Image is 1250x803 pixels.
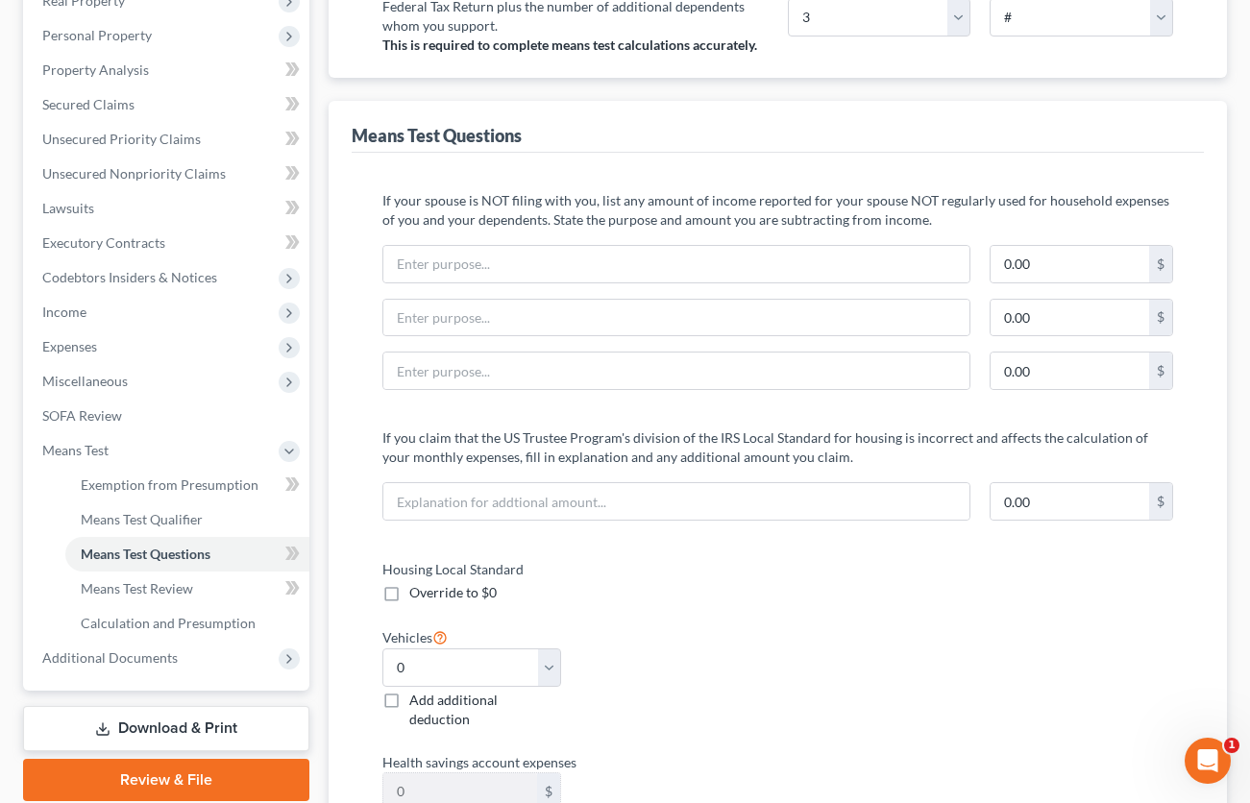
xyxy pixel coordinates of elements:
[383,246,969,282] input: Enter purpose...
[27,53,309,87] a: Property Analysis
[42,373,128,389] span: Miscellaneous
[991,353,1149,389] input: 0.00
[27,87,309,122] a: Secured Claims
[382,428,1173,467] p: If you claim that the US Trustee Program's division of the IRS Local Standard for housing is inco...
[42,131,201,147] span: Unsecured Priority Claims
[42,27,152,43] span: Personal Property
[27,122,309,157] a: Unsecured Priority Claims
[991,483,1149,520] input: 0.00
[383,353,969,389] input: Enter purpose...
[383,483,969,520] input: Explanation for addtional amount...
[42,165,226,182] span: Unsecured Nonpriority Claims
[42,61,149,78] span: Property Analysis
[65,468,309,502] a: Exemption from Presumption
[42,200,94,216] span: Lawsuits
[27,191,309,226] a: Lawsuits
[42,96,135,112] span: Secured Claims
[81,546,210,562] span: Means Test Questions
[1149,483,1172,520] div: $
[382,36,757,53] strong: This is required to complete means test calculations accurately.
[42,442,109,458] span: Means Test
[373,559,768,579] label: Housing Local Standard
[65,606,309,641] a: Calculation and Presumption
[65,537,309,572] a: Means Test Questions
[1149,353,1172,389] div: $
[42,234,165,251] span: Executory Contracts
[42,338,97,354] span: Expenses
[1149,300,1172,336] div: $
[42,649,178,666] span: Additional Documents
[382,191,1173,230] p: If your spouse is NOT filing with you, list any amount of income reported for your spouse NOT reg...
[81,615,256,631] span: Calculation and Presumption
[42,407,122,424] span: SOFA Review
[42,304,86,320] span: Income
[409,692,498,727] span: Add additional deduction
[23,759,309,801] a: Review & File
[1185,738,1231,784] iframe: Intercom live chat
[373,752,768,772] label: Health savings account expenses
[81,580,193,596] span: Means Test Review
[383,300,969,336] input: Enter purpose...
[65,502,309,537] a: Means Test Qualifier
[81,476,258,493] span: Exemption from Presumption
[27,399,309,433] a: SOFA Review
[991,300,1149,336] input: 0.00
[81,511,203,527] span: Means Test Qualifier
[1224,738,1239,753] span: 1
[352,124,522,147] div: Means Test Questions
[382,625,448,648] label: Vehicles
[42,269,217,285] span: Codebtors Insiders & Notices
[991,246,1149,282] input: 0.00
[65,572,309,606] a: Means Test Review
[27,157,309,191] a: Unsecured Nonpriority Claims
[27,226,309,260] a: Executory Contracts
[409,584,497,600] span: Override to $0
[1149,246,1172,282] div: $
[23,706,309,751] a: Download & Print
